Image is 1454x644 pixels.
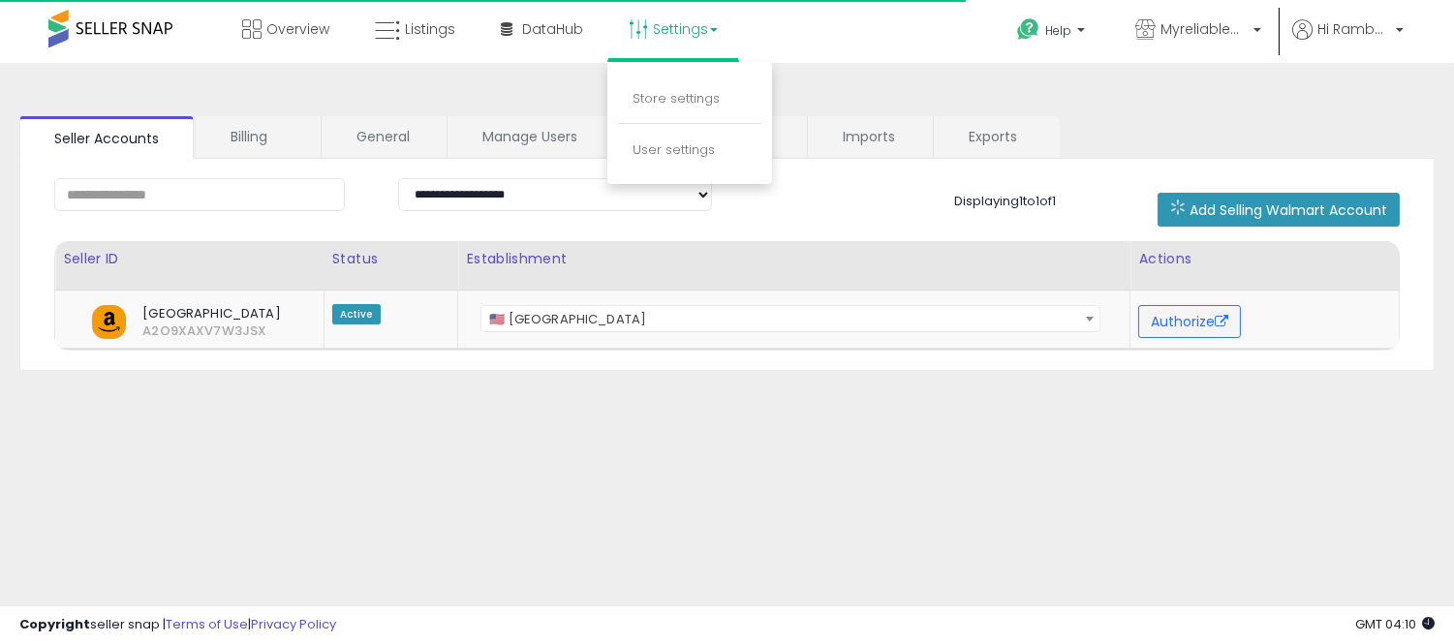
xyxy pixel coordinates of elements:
[1292,19,1404,63] a: Hi Rambabu
[332,304,381,324] span: Active
[934,116,1058,157] a: Exports
[954,192,1056,210] span: Displaying 1 to 1 of 1
[633,89,720,107] a: Store settings
[448,116,612,157] a: Manage Users
[1158,193,1400,227] button: Add Selling Walmart Account
[405,19,455,39] span: Listings
[481,306,1099,333] span: 🇺🇸 United States
[1002,3,1104,63] a: Help
[322,116,445,157] a: General
[466,249,1122,269] div: Establishment
[19,116,194,159] a: Seller Accounts
[1016,17,1040,42] i: Get Help
[1317,19,1390,39] span: Hi Rambabu
[251,615,336,633] a: Privacy Policy
[128,322,157,340] span: A2O9XAXV7W3JSX
[808,116,931,157] a: Imports
[166,615,248,633] a: Terms of Use
[92,305,126,339] img: amazon.png
[1045,22,1071,39] span: Help
[266,19,329,39] span: Overview
[1138,305,1241,338] button: Authorize
[332,249,450,269] div: Status
[19,615,90,633] strong: Copyright
[19,616,336,634] div: seller snap | |
[63,249,316,269] div: Seller ID
[1160,19,1248,39] span: Myreliablemart
[1138,249,1391,269] div: Actions
[522,19,583,39] span: DataHub
[1355,615,1435,633] span: 2025-09-14 04:10 GMT
[480,305,1100,332] span: 🇺🇸 United States
[1190,200,1387,220] span: Add Selling Walmart Account
[633,140,715,159] a: User settings
[196,116,319,157] a: Billing
[128,305,279,322] span: [GEOGRAPHIC_DATA]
